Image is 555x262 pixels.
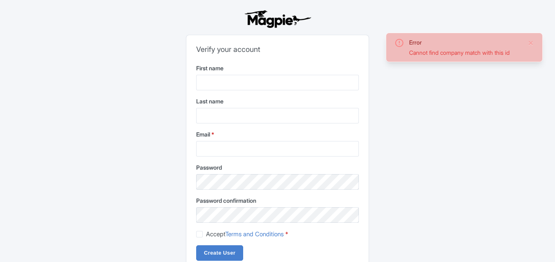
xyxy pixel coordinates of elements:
h2: Verify your account [196,45,359,54]
span: Last name [196,98,224,105]
div: Error [409,38,521,47]
div: Cannot find company match with this id [409,48,521,57]
img: logo-ab69f6fb50320c5b225c76a69d11143b.png [243,10,312,28]
button: Close [528,38,534,48]
a: Terms and Conditions [225,230,284,238]
input: Create User [196,245,243,261]
span: Password confirmation [196,197,256,204]
span: Password [196,164,222,171]
span: First name [196,65,224,72]
span: Email [196,131,210,138]
span: Accept [206,230,284,238]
